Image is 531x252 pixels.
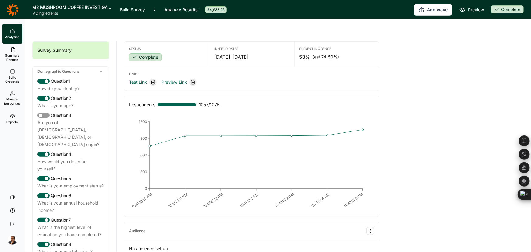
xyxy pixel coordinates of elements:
[2,65,22,87] a: Build Crosstab
[199,101,219,108] span: 1057 / 1075
[239,192,260,208] text: [DATE] 2 AM
[37,241,104,248] div: Question 8
[214,47,289,51] div: In-Field Dates
[366,227,374,235] button: Audience Options
[37,102,104,109] div: What is your age?
[205,6,227,13] div: $4,633.25
[129,79,147,86] a: Test Link
[129,229,145,233] div: Audience
[140,153,147,157] tspan: 600
[32,11,113,16] span: M2 Ingredients
[129,53,162,62] button: Complete
[37,95,104,102] div: Question 2
[149,79,157,86] div: Copy link
[2,87,22,109] a: Manage Responses
[37,224,104,238] div: What is the highest level of education you have completed?
[2,24,22,44] a: Analytics
[129,101,155,108] div: Respondents
[5,35,19,39] span: Analytics
[37,85,104,92] div: How do you identify?
[214,53,289,61] div: [DATE] - [DATE]
[2,109,22,129] a: Exports
[37,119,104,148] div: Are you of [DEMOGRAPHIC_DATA], [DEMOGRAPHIC_DATA], or [DEMOGRAPHIC_DATA] origin?
[129,47,204,51] div: Status
[37,151,104,158] div: Question 4
[37,158,104,173] div: How would you describe yourself?
[4,97,21,106] span: Manage Responses
[299,53,310,61] span: 53%
[37,78,104,85] div: Question 1
[37,182,104,190] div: What is your employment status?
[491,5,524,14] button: Complete
[37,175,104,182] div: Question 5
[167,192,188,209] text: [DATE] 11 PM
[310,192,331,208] text: [DATE] 4 AM
[139,119,147,124] tspan: 1200
[32,4,113,11] h1: M2 MUSHROOM COFFEE INVESTIGATION
[145,186,147,191] tspan: 0
[5,75,20,84] span: Build Crosstab
[162,79,187,86] a: Preview Link
[299,47,374,51] div: Current Incidence
[202,192,224,209] text: [DATE] 12 PM
[37,112,104,119] div: Question 3
[313,54,339,60] span: (est. 74-50% )
[275,192,295,208] text: [DATE] 3 PM
[459,6,484,13] a: Preview
[129,53,162,61] div: Complete
[33,67,109,76] div: Demographic Questions
[8,235,17,245] img: amg06m4ozjtcyqqhuw5b.png
[5,53,20,62] span: Summary Reports
[33,42,109,59] div: Survey Summary
[140,170,147,174] tspan: 300
[344,192,364,208] text: [DATE] 6 PM
[129,72,374,76] div: Links
[140,136,147,141] tspan: 900
[414,4,452,16] button: Add wave
[491,5,524,13] div: Complete
[189,79,197,86] div: Copy link
[37,216,104,224] div: Question 7
[468,6,484,13] span: Preview
[7,120,18,124] span: Exports
[37,199,104,214] div: What is your annual household income?
[37,192,104,199] div: Question 6
[131,192,153,209] text: [DATE] 10 AM
[2,44,22,65] a: Summary Reports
